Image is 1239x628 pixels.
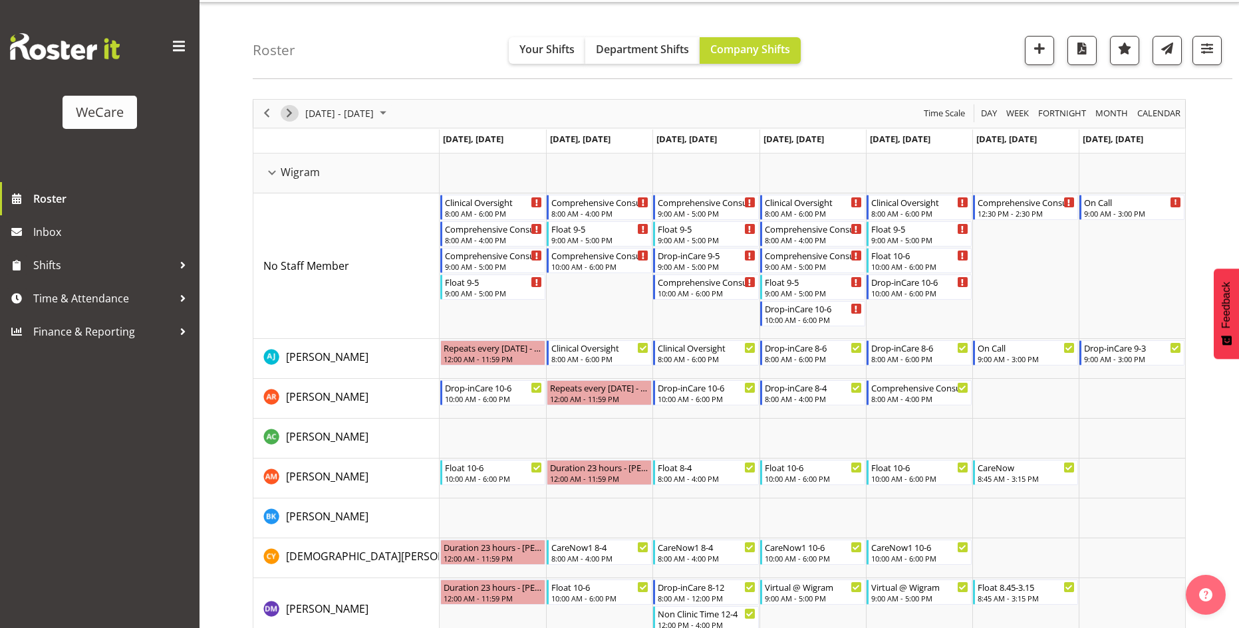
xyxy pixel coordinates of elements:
div: Ashley Mendoza"s event - Duration 23 hours - Ashley Mendoza Begin From Tuesday, November 18, 2025... [547,460,652,485]
div: Deepti Mahajan"s event - Drop-inCare 8-12 Begin From Wednesday, November 19, 2025 at 8:00:00 AM G... [653,579,758,605]
div: AJ Jones"s event - Clinical Oversight Begin From Wednesday, November 19, 2025 at 8:00:00 AM GMT+1... [653,340,758,366]
span: Department Shifts [596,42,689,56]
div: Virtual @ Wigram [765,580,862,593]
td: Ashley Mendoza resource [253,459,440,498]
div: Float 8-4 [658,461,755,474]
td: Wigram resource [253,154,440,193]
div: Christianna Yu"s event - CareNow1 8-4 Begin From Wednesday, November 19, 2025 at 8:00:00 AM GMT+1... [653,540,758,565]
div: 9:00 AM - 3:00 PM [1084,208,1181,219]
div: 8:00 AM - 6:00 PM [551,354,648,364]
div: AJ Jones"s event - Drop-inCare 8-6 Begin From Friday, November 21, 2025 at 8:00:00 AM GMT+13:00 E... [867,340,972,366]
div: AJ Jones"s event - Clinical Oversight Begin From Tuesday, November 18, 2025 at 8:00:00 AM GMT+13:... [547,340,652,366]
div: 10:00 AM - 6:00 PM [551,593,648,603]
div: 8:00 AM - 4:00 PM [765,235,862,245]
div: 8:00 AM - 6:00 PM [658,354,755,364]
div: No Staff Member"s event - Float 9-5 Begin From Monday, November 17, 2025 at 9:00:00 AM GMT+13:00 ... [440,274,545,300]
span: Company Shifts [710,42,790,56]
div: Virtual @ Wigram [871,580,968,593]
div: 9:00 AM - 5:00 PM [871,593,968,603]
div: No Staff Member"s event - Float 9-5 Begin From Wednesday, November 19, 2025 at 9:00:00 AM GMT+13:... [653,221,758,247]
div: 8:00 AM - 4:00 PM [551,208,648,219]
div: Float 9-5 [765,275,862,288]
div: Comprehensive Consult 8-4 [871,381,968,394]
span: Your Shifts [519,42,575,56]
div: 10:00 AM - 6:00 PM [658,393,755,404]
div: No Staff Member"s event - Clinical Oversight Begin From Thursday, November 20, 2025 at 8:00:00 AM... [760,195,865,220]
div: Repeats every [DATE] - [PERSON_NAME] [444,341,542,354]
div: 10:00 AM - 6:00 PM [551,261,648,272]
div: WeCare [76,102,124,122]
div: 8:00 AM - 4:00 PM [658,473,755,484]
div: 8:00 AM - 4:00 PM [658,553,755,564]
div: AJ Jones"s event - Drop-inCare 8-6 Begin From Thursday, November 20, 2025 at 8:00:00 AM GMT+13:00... [760,340,865,366]
span: Shifts [33,255,173,275]
a: No Staff Member [263,258,349,274]
div: previous period [255,100,278,128]
span: [PERSON_NAME] [286,509,368,524]
div: 8:00 AM - 12:00 PM [658,593,755,603]
span: calendar [1136,105,1182,122]
div: Duration 23 hours - [PERSON_NAME] [444,540,542,554]
div: next period [278,100,301,128]
div: No Staff Member"s event - Float 9-5 Begin From Tuesday, November 18, 2025 at 9:00:00 AM GMT+13:00... [547,221,652,247]
span: [PERSON_NAME] [286,429,368,444]
div: 12:00 AM - 11:59 PM [444,354,542,364]
span: [DATE], [DATE] [976,133,1037,145]
div: No Staff Member"s event - Float 9-5 Begin From Thursday, November 20, 2025 at 9:00:00 AM GMT+13:0... [760,274,865,300]
div: Deepti Mahajan"s event - Virtual @ Wigram Begin From Thursday, November 20, 2025 at 9:00:00 AM GM... [760,579,865,605]
span: Roster [33,189,193,209]
div: CareNow [978,461,1075,474]
a: [PERSON_NAME] [286,469,368,484]
div: 12:00 AM - 11:59 PM [444,553,542,564]
div: November 17 - 23, 2025 [301,100,394,128]
div: No Staff Member"s event - Clinical Oversight Begin From Monday, November 17, 2025 at 8:00:00 AM G... [440,195,545,220]
div: Ashley Mendoza"s event - Float 10-6 Begin From Friday, November 21, 2025 at 10:00:00 AM GMT+13:00... [867,460,972,485]
button: Add a new shift [1025,36,1054,65]
div: Ashley Mendoza"s event - CareNow Begin From Saturday, November 22, 2025 at 8:45:00 AM GMT+13:00 E... [973,460,1078,485]
span: Finance & Reporting [33,322,173,342]
button: Previous [258,105,276,122]
div: 10:00 AM - 6:00 PM [765,314,862,325]
button: Month [1135,105,1183,122]
div: No Staff Member"s event - Drop-inCare 10-6 Begin From Thursday, November 20, 2025 at 10:00:00 AM ... [760,301,865,326]
div: Christianna Yu"s event - CareNow1 8-4 Begin From Tuesday, November 18, 2025 at 8:00:00 AM GMT+13:... [547,540,652,565]
div: Ashley Mendoza"s event - Float 10-6 Begin From Monday, November 17, 2025 at 10:00:00 AM GMT+13:00... [440,460,545,485]
div: 8:00 AM - 6:00 PM [445,208,542,219]
div: Float 10-6 [765,461,862,474]
div: Deepti Mahajan"s event - Float 8.45-3.15 Begin From Saturday, November 22, 2025 at 8:45:00 AM GMT... [973,579,1078,605]
div: Deepti Mahajan"s event - Duration 23 hours - Deepti Mahajan Begin From Monday, November 17, 2025 ... [440,579,545,605]
div: 10:00 AM - 6:00 PM [765,553,862,564]
div: 9:00 AM - 5:00 PM [445,261,542,272]
div: Float 9-5 [445,275,542,288]
div: 9:00 AM - 5:00 PM [445,288,542,298]
div: Clinical Oversight [445,195,542,209]
span: [PERSON_NAME] [286,601,368,616]
div: No Staff Member"s event - Comprehensive Consult 9-5 Begin From Thursday, November 20, 2025 at 9:0... [760,248,865,273]
span: [DATE], [DATE] [443,133,503,145]
button: Highlight an important date within the roster. [1110,36,1139,65]
button: November 2025 [303,105,392,122]
div: Andrea Ramirez"s event - Repeats every tuesday - Andrea Ramirez Begin From Tuesday, November 18, ... [547,380,652,405]
a: [PERSON_NAME] [286,349,368,365]
div: Drop-inCare 8-6 [765,341,862,354]
div: 10:00 AM - 6:00 PM [871,473,968,484]
div: 9:00 AM - 5:00 PM [658,261,755,272]
div: Drop-inCare 9-5 [658,249,755,262]
div: 8:00 AM - 6:00 PM [765,208,862,219]
div: Drop-inCare 8-6 [871,341,968,354]
div: AJ Jones"s event - On Call Begin From Saturday, November 22, 2025 at 9:00:00 AM GMT+13:00 Ends At... [973,340,1078,366]
div: 10:00 AM - 6:00 PM [765,473,862,484]
div: Comprehensive Consult [978,195,1075,209]
div: 9:00 AM - 5:00 PM [658,208,755,219]
div: No Staff Member"s event - Comprehensive Consult 9-5 Begin From Monday, November 17, 2025 at 9:00:... [440,248,545,273]
div: 8:00 AM - 6:00 PM [765,354,862,364]
div: 8:00 AM - 4:00 PM [765,393,862,404]
div: Drop-inCare 10-6 [871,275,968,288]
button: Time Scale [922,105,968,122]
div: Comprehensive Consult 8-4 [445,222,542,235]
td: Christianna Yu resource [253,538,440,578]
div: Comprehensive Consult 9-5 [445,249,542,262]
div: CareNow1 8-4 [658,540,755,554]
div: Duration 23 hours - [PERSON_NAME] [444,580,542,593]
span: [DATE] - [DATE] [304,105,375,122]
